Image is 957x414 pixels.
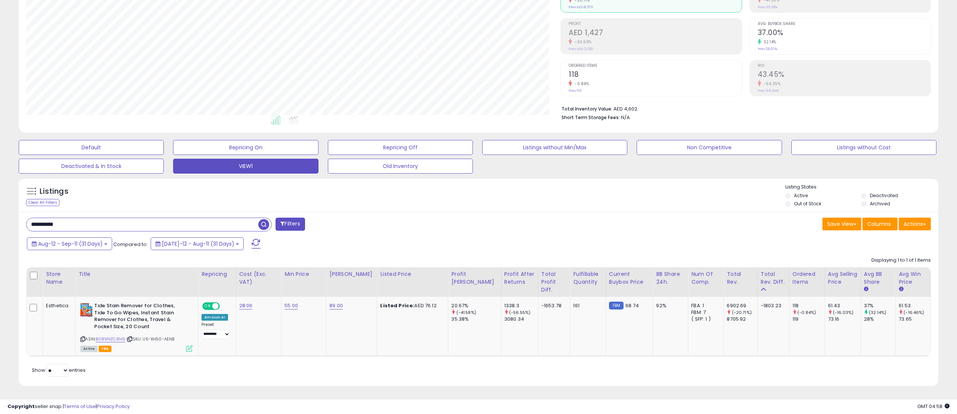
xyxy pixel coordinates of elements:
[758,70,930,80] h2: 43.45%
[328,140,473,155] button: Repricing Off
[569,47,593,51] small: Prev: AED 3,080
[239,270,279,286] div: Cost (Exc. VAT)
[899,316,930,323] div: 73.65
[561,114,620,121] b: Short Term Storage Fees:
[46,302,70,309] div: Esthetica
[569,70,741,80] h2: 118
[219,303,231,309] span: OFF
[870,192,898,199] label: Deactivated
[569,5,593,9] small: Prev: AED 8,706
[329,270,374,278] div: [PERSON_NAME]
[126,336,174,342] span: | SKU: U5-XH50-AENB
[504,316,538,323] div: 3080.34
[727,270,754,286] div: Total Rev.
[794,200,821,207] label: Out of Stock
[727,316,757,323] div: 8705.92
[113,241,148,248] span: Compared to:
[80,302,92,317] img: 51dhxDUn16L._SL40_.jpg
[899,218,931,230] button: Actions
[451,316,501,323] div: 35.38%
[625,302,639,309] span: 68.74
[456,309,476,315] small: (-41.58%)
[828,316,861,323] div: 73.16
[162,240,234,248] span: [DATE]-12 - Aug-11 (31 Days)
[870,200,890,207] label: Archived
[691,302,718,309] div: FBA: 1
[284,302,298,309] a: 55.00
[329,302,343,309] a: 89.00
[656,302,682,309] div: 92%
[328,159,473,174] button: Old Inventory
[609,302,624,309] small: FBM
[572,81,589,87] small: -0.84%
[917,403,950,410] span: 2025-09-13 04:58 GMT
[94,302,185,332] b: Tide Stain Remover for Clothes, Tide To Go Wipes, Instant Stain Remover for Clothes, Travel & Poc...
[864,270,892,286] div: Avg BB Share
[758,64,930,68] span: ROI
[79,270,195,278] div: Title
[27,237,112,250] button: Aug-12 - Sep-11 (31 Days)
[380,302,442,309] div: AED 76.12
[637,140,782,155] button: Non Competitive
[380,270,445,278] div: Listed Price
[151,237,244,250] button: [DATE]-12 - Aug-11 (31 Days)
[19,159,164,174] button: Deactivated & In Stock
[793,302,825,309] div: 118
[864,302,895,309] div: 37%
[785,184,938,191] p: Listing States:
[80,346,98,352] span: All listings currently available for purchase on Amazon
[7,403,35,410] strong: Copyright
[201,314,228,321] div: Amazon AI
[38,240,103,248] span: Aug-12 - Sep-11 (31 Days)
[569,22,741,26] span: Profit
[96,336,125,342] a: B089NZC8H9
[732,309,752,315] small: (-20.71%)
[451,270,498,286] div: Profit [PERSON_NAME]
[691,316,718,323] div: ( SFP: 1 )
[656,270,685,286] div: BB Share 24h.
[862,218,898,230] button: Columns
[833,309,853,315] small: (-16.03%)
[572,39,592,45] small: -53.69%
[791,140,936,155] button: Listings without Cost
[40,186,68,197] h5: Listings
[99,346,111,352] span: FBA
[828,302,861,309] div: 61.43
[19,140,164,155] button: Default
[32,367,86,374] span: Show: entries
[239,302,253,309] a: 28.06
[828,270,858,286] div: Avg Selling Price
[871,257,931,264] div: Displaying 1 to 1 of 1 items
[899,302,930,309] div: 61.53
[691,309,718,316] div: FBM: 7
[26,199,59,206] div: Clear All Filters
[561,104,925,113] li: AED 4,602
[758,5,778,9] small: Prev: 35.38%
[758,28,930,38] h2: 37.00%
[869,309,886,315] small: (32.14%)
[203,303,212,309] span: ON
[761,302,784,309] div: -1803.23
[727,302,757,309] div: 6902.69
[899,286,903,293] small: Avg Win Price.
[504,270,535,286] div: Profit After Returns
[97,403,130,410] a: Privacy Policy
[864,286,868,293] small: Avg BB Share.
[276,218,305,231] button: Filters
[64,403,96,410] a: Terms of Use
[758,47,777,51] small: Prev: 28.00%
[867,220,891,228] span: Columns
[758,88,779,93] small: Prev: 99.54%
[761,39,776,45] small: 32.14%
[284,270,323,278] div: Min Price
[621,114,630,121] span: N/A
[794,192,808,199] label: Active
[899,270,927,286] div: Avg Win Price
[864,316,895,323] div: 28%
[822,218,861,230] button: Save View
[569,28,741,38] h2: AED 1,427
[761,81,781,87] small: -56.35%
[573,302,600,309] div: 161
[541,270,567,294] div: Total Profit Diff.
[509,309,530,315] small: (-56.55%)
